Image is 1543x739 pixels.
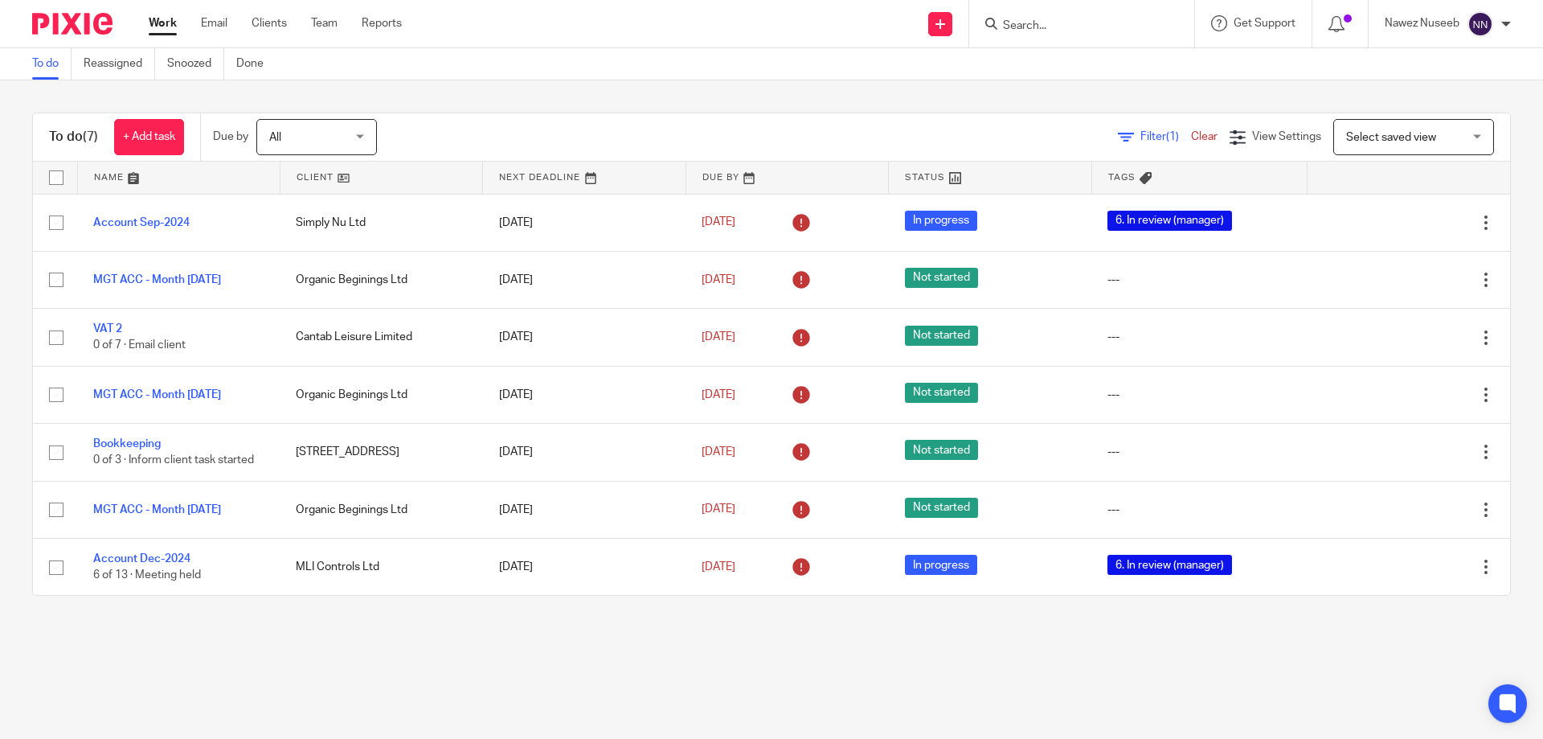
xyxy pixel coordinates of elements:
[93,438,161,450] a: Bookkeeping
[93,323,122,335] a: VAT 2
[1107,272,1291,288] div: ---
[905,326,978,346] span: Not started
[1107,444,1291,460] div: ---
[93,217,190,228] a: Account Sep-2024
[93,504,221,515] a: MGT ACC - Month [DATE]
[93,389,221,400] a: MGT ACC - Month [DATE]
[280,424,482,481] td: [STREET_ADDRESS]
[702,274,735,285] span: [DATE]
[32,48,72,80] a: To do
[93,274,221,285] a: MGT ACC - Month [DATE]
[905,383,978,403] span: Not started
[1107,211,1232,231] span: 6. In review (manager)
[280,251,482,308] td: Organic Beginings Ltd
[280,194,482,251] td: Simply Nu Ltd
[236,48,276,80] a: Done
[483,481,686,538] td: [DATE]
[213,129,248,145] p: Due by
[1107,329,1291,345] div: ---
[1107,555,1232,575] span: 6. In review (manager)
[483,366,686,423] td: [DATE]
[311,15,338,31] a: Team
[1234,18,1295,29] span: Get Support
[1166,131,1179,142] span: (1)
[1346,132,1436,143] span: Select saved view
[1107,387,1291,403] div: ---
[83,130,98,143] span: (7)
[1140,131,1191,142] span: Filter
[93,455,254,466] span: 0 of 3 · Inform client task started
[1108,173,1136,182] span: Tags
[114,119,184,155] a: + Add task
[1385,15,1459,31] p: Nawez Nuseeb
[702,446,735,458] span: [DATE]
[201,15,227,31] a: Email
[280,481,482,538] td: Organic Beginings Ltd
[49,129,98,146] h1: To do
[1107,502,1291,518] div: ---
[167,48,224,80] a: Snoozed
[280,366,482,423] td: Organic Beginings Ltd
[702,217,735,228] span: [DATE]
[93,340,186,351] span: 0 of 7 · Email client
[280,309,482,366] td: Cantab Leisure Limited
[252,15,287,31] a: Clients
[362,15,402,31] a: Reports
[702,331,735,343] span: [DATE]
[1191,131,1218,142] a: Clear
[905,211,977,231] span: In progress
[269,132,281,143] span: All
[1001,19,1146,34] input: Search
[905,498,978,518] span: Not started
[1252,131,1321,142] span: View Settings
[93,569,201,581] span: 6 of 13 · Meeting held
[483,539,686,596] td: [DATE]
[483,424,686,481] td: [DATE]
[483,309,686,366] td: [DATE]
[905,440,978,460] span: Not started
[483,251,686,308] td: [DATE]
[702,389,735,400] span: [DATE]
[702,561,735,573] span: [DATE]
[905,268,978,288] span: Not started
[483,194,686,251] td: [DATE]
[93,553,190,565] a: Account Dec-2024
[149,15,177,31] a: Work
[32,13,113,35] img: Pixie
[1467,11,1493,37] img: svg%3E
[905,555,977,575] span: In progress
[280,539,482,596] td: MLI Controls Ltd
[84,48,155,80] a: Reassigned
[702,504,735,515] span: [DATE]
